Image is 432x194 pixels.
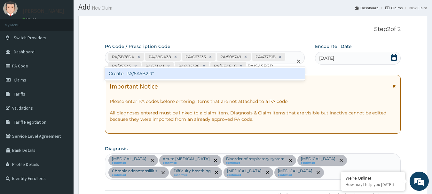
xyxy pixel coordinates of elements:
[149,158,155,163] span: remove selection option
[163,161,210,165] small: confirmed
[14,119,46,125] span: Tariff Negotiation
[147,53,172,60] div: PA/58DA38
[105,3,120,19] div: Minimize live chat window
[184,53,207,60] div: PA/C67233
[264,170,270,175] span: remove selection option
[33,36,107,44] div: Chat with us now
[110,98,396,105] p: Please enter PA codes before entering items that are not attached to a PA code
[346,182,400,187] p: How may I help you today?
[212,62,238,70] div: PA/BFAFC0
[338,158,344,163] span: remove selection option
[403,5,427,11] li: New Claim
[226,161,285,165] small: confirmed
[226,156,285,161] p: Disorder of respiratory system
[163,156,210,161] p: Acute [MEDICAL_DATA]
[174,168,211,174] p: Difficulty breathing
[177,62,200,70] div: PA/A32398
[105,145,128,152] label: Diagnosis
[301,161,335,165] small: confirmed
[315,43,352,50] label: Encounter Date
[278,168,312,174] p: [MEDICAL_DATA]
[37,57,88,121] span: We're online!
[319,55,334,61] span: [DATE]
[112,174,157,177] small: confirmed
[3,1,18,16] img: User Image
[110,110,396,122] p: All diagnoses entered must be linked to a claim item. Diagnosis & Claim Items that are visible bu...
[14,49,35,55] span: Dashboard
[91,5,112,10] small: New Claim
[14,91,25,97] span: Tariffs
[110,83,158,90] h1: Important Notice
[278,174,312,177] small: confirmed
[112,161,146,165] small: confirmed
[105,26,401,33] p: Step 2 of 2
[14,35,46,41] span: Switch Providers
[110,62,132,70] div: PA/951745
[218,53,242,60] div: PA/508749
[112,168,157,174] p: Chronic adenotonsillitis
[227,174,262,177] small: confirmed
[78,3,427,11] h1: Add
[12,32,26,48] img: d_794563401_company_1708531726252_794563401
[144,62,165,70] div: PA/231241
[110,53,135,60] div: PA/3B76DA
[213,158,218,163] span: remove selection option
[105,68,305,79] div: Create "PA/5A5B2D"
[160,170,166,175] span: remove selection option
[14,77,26,83] span: Claims
[174,174,211,177] small: confirmed
[301,156,335,161] p: [MEDICAL_DATA]
[346,175,400,181] div: We're Online!
[112,156,146,161] p: [MEDICAL_DATA]
[254,53,277,60] div: PA/477B1B
[355,5,379,11] a: Dashboard
[3,128,122,150] textarea: Type your message and hit 'Enter'
[315,170,321,175] span: remove selection option
[22,17,38,21] a: Online
[105,43,170,50] label: PA Code / Prescription Code
[227,168,262,174] p: [MEDICAL_DATA]
[385,5,403,11] a: Claims
[22,8,64,14] p: [PERSON_NAME]
[214,170,219,175] span: remove selection option
[287,158,293,163] span: remove selection option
